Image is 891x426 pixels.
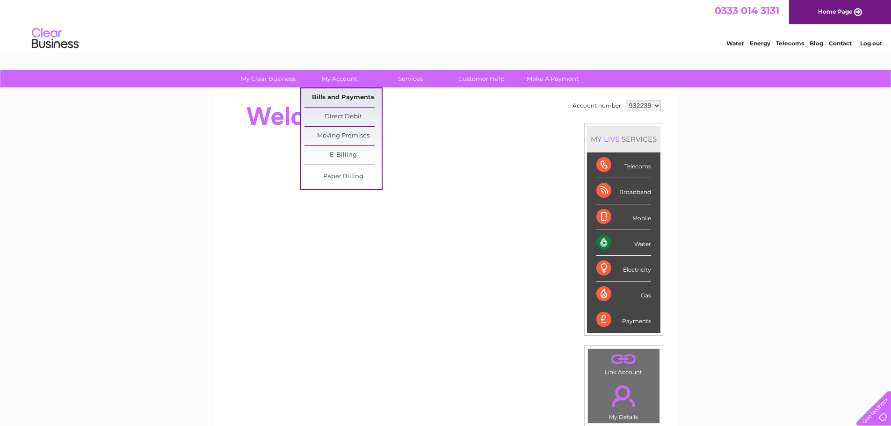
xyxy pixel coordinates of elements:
[810,40,823,47] a: Blog
[590,380,657,412] a: .
[726,40,744,47] a: Water
[230,70,307,87] a: My Clear Business
[304,88,382,107] a: Bills and Payments
[304,127,382,145] a: Moving Premises
[750,40,770,47] a: Energy
[776,40,804,47] a: Telecoms
[596,152,651,178] div: Telecoms
[31,24,79,53] img: logo.png
[829,40,852,47] a: Contact
[570,98,623,114] td: Account number
[596,204,651,230] div: Mobile
[304,146,382,165] a: E-Billing
[443,70,520,87] a: Customer Help
[514,70,591,87] a: Make A Payment
[372,70,449,87] a: Services
[587,377,660,423] td: My Details
[304,167,382,186] a: Paper Billing
[304,108,382,126] a: Direct Debit
[596,178,651,204] div: Broadband
[587,126,660,152] div: MY SERVICES
[225,5,667,45] div: Clear Business is a trading name of Verastar Limited (registered in [GEOGRAPHIC_DATA] No. 3667643...
[860,40,882,47] a: Log out
[587,348,660,378] td: Link Account
[715,5,779,16] a: 0333 014 3131
[301,70,378,87] a: My Account
[602,135,622,144] div: LIVE
[596,282,651,307] div: Gas
[596,230,651,256] div: Water
[590,351,657,368] a: .
[596,307,651,332] div: Payments
[596,256,651,282] div: Electricity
